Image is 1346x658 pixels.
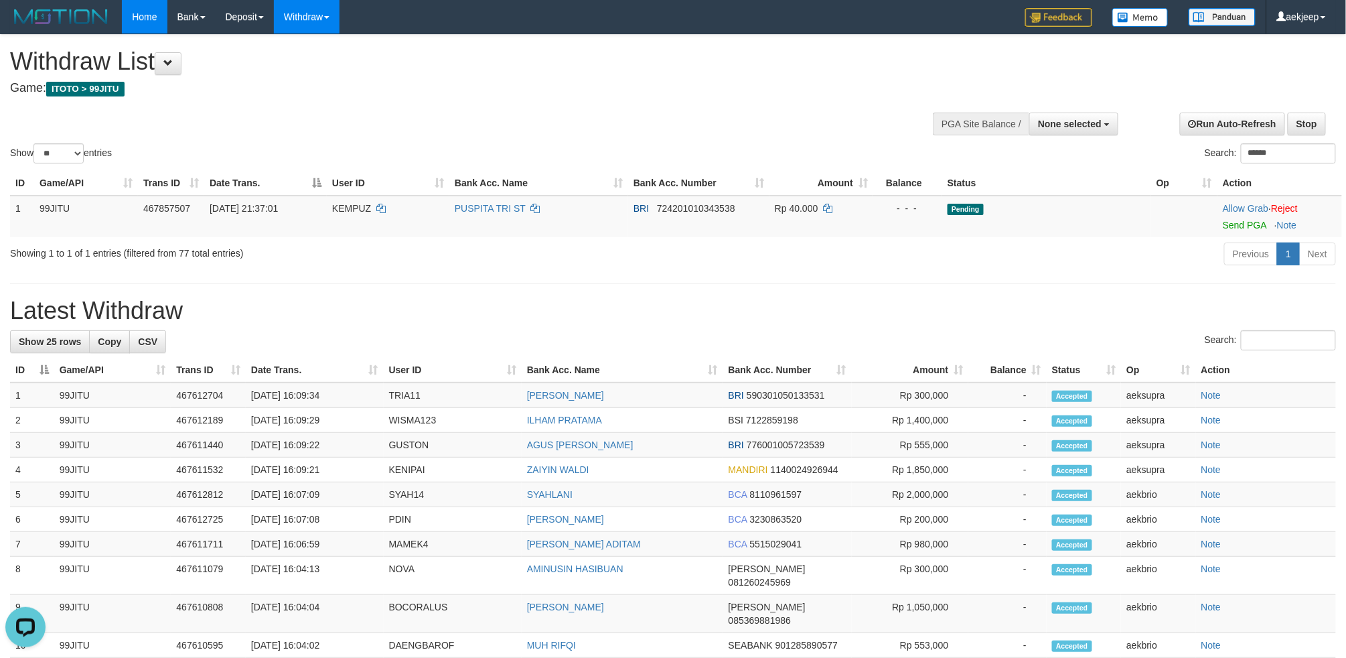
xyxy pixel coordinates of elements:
[54,433,171,458] td: 99JITU
[968,507,1047,532] td: -
[54,358,171,383] th: Game/API: activate to sort column ascending
[384,482,522,507] td: SYAH14
[750,539,802,549] span: Copy 5515029041 to clipboard
[729,564,806,574] span: [PERSON_NAME]
[527,390,604,401] a: [PERSON_NAME]
[246,633,384,658] td: [DATE] 16:04:02
[1121,482,1195,507] td: aekbrio
[1201,564,1221,574] a: Note
[527,539,641,549] a: [PERSON_NAME] ADITAM
[54,383,171,408] td: 99JITU
[527,464,589,475] a: ZAIYIN WALDI
[384,358,522,383] th: User ID: activate to sort column ascending
[10,82,884,95] h4: Game:
[246,458,384,482] td: [DATE] 16:09:21
[143,203,190,214] span: 467857507
[852,633,969,658] td: Rp 553,000
[633,203,649,214] span: BRI
[1201,514,1221,525] a: Note
[968,383,1047,408] td: -
[171,532,246,557] td: 467611711
[171,358,246,383] th: Trans ID: activate to sort column ascending
[1121,595,1195,633] td: aekbrio
[1201,539,1221,549] a: Note
[54,595,171,633] td: 99JITU
[1299,243,1336,265] a: Next
[852,557,969,595] td: Rp 300,000
[1112,8,1169,27] img: Button%20Memo.svg
[852,408,969,433] td: Rp 1,400,000
[527,602,604,612] a: [PERSON_NAME]
[942,171,1151,196] th: Status
[246,507,384,532] td: [DATE] 16:07:08
[750,514,802,525] span: Copy 3230863520 to clipboard
[171,595,246,633] td: 467610808
[852,507,969,532] td: Rp 200,000
[1223,203,1271,214] span: ·
[1052,440,1092,452] span: Accepted
[1047,358,1121,383] th: Status: activate to sort column ascending
[729,464,768,475] span: MANDIRI
[246,595,384,633] td: [DATE] 16:04:04
[1241,143,1336,163] input: Search:
[19,336,81,347] span: Show 25 rows
[246,408,384,433] td: [DATE] 16:09:29
[384,595,522,633] td: BOCORALUS
[34,171,138,196] th: Game/API: activate to sort column ascending
[33,143,84,163] select: Showentries
[1121,358,1195,383] th: Op: activate to sort column ascending
[879,202,937,215] div: - - -
[657,203,735,214] span: Copy 724201010343538 to clipboard
[527,415,602,425] a: ILHAM PRATAMA
[246,482,384,507] td: [DATE] 16:07:09
[10,408,54,433] td: 2
[1223,203,1268,214] a: Allow Grab
[1052,465,1092,476] span: Accepted
[246,358,384,383] th: Date Trans.: activate to sort column ascending
[771,464,838,475] span: Copy 1140024926944 to clipboard
[98,336,121,347] span: Copy
[729,390,744,401] span: BRI
[747,390,825,401] span: Copy 590301050133531 to clipboard
[933,113,1029,135] div: PGA Site Balance /
[1217,196,1342,237] td: ·
[171,557,246,595] td: 467611079
[1201,440,1221,450] a: Note
[628,171,769,196] th: Bank Acc. Number: activate to sort column ascending
[10,7,112,27] img: MOTION_logo.png
[729,615,791,626] span: Copy 085369881986 to clipboard
[769,171,873,196] th: Amount: activate to sort column ascending
[171,408,246,433] td: 467612189
[852,433,969,458] td: Rp 555,000
[89,330,130,353] a: Copy
[10,330,90,353] a: Show 25 rows
[1277,243,1300,265] a: 1
[1201,415,1221,425] a: Note
[1052,539,1092,551] span: Accepted
[10,48,884,75] h1: Withdraw List
[10,196,34,237] td: 1
[384,507,522,532] td: PDIN
[10,482,54,507] td: 5
[852,532,969,557] td: Rp 980,000
[10,595,54,633] td: 9
[54,507,171,532] td: 99JITU
[384,433,522,458] td: GUSTON
[1038,119,1102,129] span: None selected
[968,433,1047,458] td: -
[54,557,171,595] td: 99JITU
[1241,330,1336,350] input: Search:
[750,489,802,500] span: Copy 8110961597 to clipboard
[852,358,969,383] th: Amount: activate to sort column ascending
[1121,433,1195,458] td: aeksupra
[852,383,969,408] td: Rp 300,000
[129,330,166,353] a: CSV
[1052,515,1092,526] span: Accepted
[723,358,852,383] th: Bank Acc. Number: activate to sort column ascending
[1151,171,1217,196] th: Op: activate to sort column ascending
[138,336,157,347] span: CSV
[968,408,1047,433] td: -
[1201,489,1221,500] a: Note
[1217,171,1342,196] th: Action
[1052,391,1092,402] span: Accepted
